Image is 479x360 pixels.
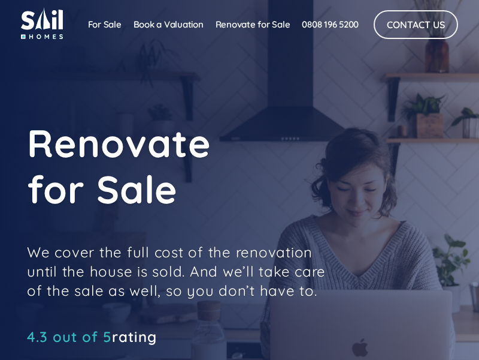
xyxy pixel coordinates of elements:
a: For Sale [82,13,128,37]
img: sail home logo [21,7,63,39]
a: Contact Us [374,10,458,39]
p: We cover the full cost of the renovation until the house is sold. And we’ll take care of the sale... [27,242,326,301]
a: Book a Valuation [128,13,210,37]
a: 0808 196 5200 [296,13,365,37]
div: rating [27,331,157,343]
a: 4.3 out of 5rating [27,331,157,343]
h1: Renovate for Sale [27,120,452,212]
a: Renovate for Sale [210,13,296,37]
span: 4.3 out of 5 [27,328,112,346]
